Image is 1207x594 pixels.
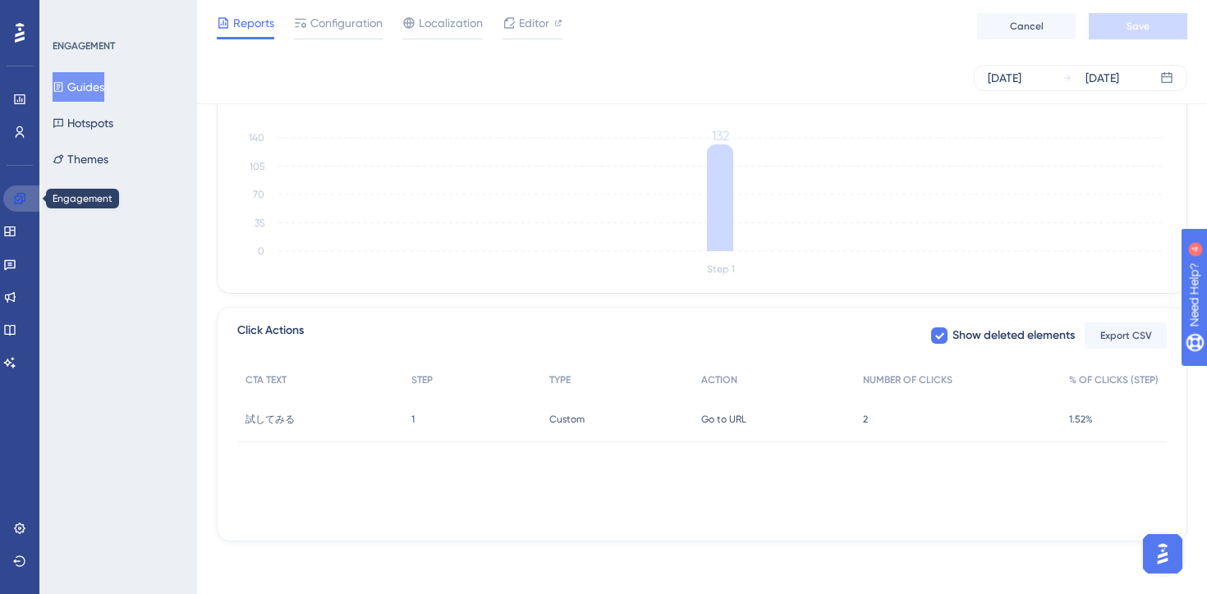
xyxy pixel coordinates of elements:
button: Save [1089,13,1187,39]
button: Themes [53,144,108,174]
span: NUMBER OF CLICKS [863,373,952,386]
span: Configuration [310,13,383,33]
span: Localization [419,13,483,33]
span: Need Help? [39,4,103,24]
tspan: 0 [258,245,264,257]
tspan: 105 [250,161,264,172]
tspan: 132 [712,128,729,144]
div: 4 [114,8,119,21]
span: 1.52% [1069,413,1093,426]
span: TYPE [549,373,571,386]
span: 2 [863,413,868,426]
span: Reports [233,13,274,33]
span: Show deleted elements [952,326,1075,345]
button: Cancel [977,13,1076,39]
tspan: 70 [253,189,264,200]
span: Cancel [1010,20,1044,33]
tspan: 140 [249,132,264,144]
span: Custom [549,413,585,426]
div: ENGAGEMENT [53,39,115,53]
span: Editor [519,13,549,33]
span: ACTION [701,373,737,386]
iframe: UserGuiding AI Assistant Launcher [1138,529,1187,578]
span: Click Actions [237,321,304,350]
span: CTA TEXT [246,373,287,386]
span: 試してみる [246,413,295,426]
div: [DATE] [1085,68,1119,88]
span: % OF CLICKS (STEP) [1069,373,1159,386]
button: Guides [53,72,104,102]
span: Go to URL [701,413,746,426]
span: STEP [411,373,433,386]
button: Hotspots [53,108,113,138]
span: Save [1127,20,1150,33]
span: 1 [411,413,415,426]
button: Export CSV [1085,322,1167,349]
tspan: Step 1 [707,263,735,275]
span: Export CSV [1100,329,1152,342]
div: [DATE] [988,68,1021,88]
tspan: 35 [255,217,264,229]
